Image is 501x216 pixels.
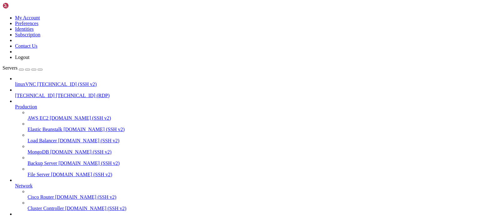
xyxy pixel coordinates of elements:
a: Identities [15,26,34,32]
li: AWS EC2 [DOMAIN_NAME] (SSH v2) [28,110,498,121]
a: MongoDB [DOMAIN_NAME] (SSH v2) [28,149,498,155]
img: Shellngn [3,3,39,9]
li: Cisco Router [DOMAIN_NAME] (SSH v2) [28,189,498,200]
span: Cluster Controller [28,206,64,211]
span: AWS EC2 [28,115,49,121]
a: Production [15,104,498,110]
span: [DOMAIN_NAME] (SSH v2) [64,127,125,132]
li: Cluster Controller [DOMAIN_NAME] (SSH v2) [28,200,498,211]
span: [DOMAIN_NAME] (SSH v2) [65,206,127,211]
a: File Server [DOMAIN_NAME] (SSH v2) [28,172,498,177]
span: [TECHNICAL_ID] (RDP) [56,93,110,98]
li: Elastic Beanstalk [DOMAIN_NAME] (SSH v2) [28,121,498,132]
a: Subscription [15,32,40,37]
a: Network [15,183,498,189]
span: [TECHNICAL_ID] [15,93,54,98]
span: [DOMAIN_NAME] (SSH v2) [59,161,120,166]
a: Contact Us [15,43,38,49]
a: Elastic Beanstalk [DOMAIN_NAME] (SSH v2) [28,127,498,132]
span: Load Balancer [28,138,57,143]
span: [TECHNICAL_ID] (SSH v2) [37,82,97,87]
a: Cluster Controller [DOMAIN_NAME] (SSH v2) [28,206,498,211]
a: Backup Server [DOMAIN_NAME] (SSH v2) [28,161,498,166]
span: Servers [3,65,18,71]
a: Load Balancer [DOMAIN_NAME] (SSH v2) [28,138,498,144]
span: Backup Server [28,161,57,166]
li: Production [15,98,498,177]
span: MongoDB [28,149,49,155]
li: linuxVNC [TECHNICAL_ID] (SSH v2) [15,76,498,87]
span: [DOMAIN_NAME] (SSH v2) [55,194,116,200]
a: [TECHNICAL_ID] [TECHNICAL_ID] (RDP) [15,93,498,98]
a: AWS EC2 [DOMAIN_NAME] (SSH v2) [28,115,498,121]
li: Load Balancer [DOMAIN_NAME] (SSH v2) [28,132,498,144]
li: Network [15,177,498,211]
span: Production [15,104,37,109]
a: My Account [15,15,40,20]
span: [DOMAIN_NAME] (SSH v2) [50,149,111,155]
a: Preferences [15,21,39,26]
a: Servers [3,65,43,71]
span: Cisco Router [28,194,54,200]
li: MongoDB [DOMAIN_NAME] (SSH v2) [28,144,498,155]
span: [DOMAIN_NAME] (SSH v2) [51,172,112,177]
span: linuxVNC [15,82,36,87]
span: File Server [28,172,50,177]
a: linuxVNC [TECHNICAL_ID] (SSH v2) [15,82,498,87]
span: [DOMAIN_NAME] (SSH v2) [50,115,111,121]
a: Cisco Router [DOMAIN_NAME] (SSH v2) [28,194,498,200]
span: Elastic Beanstalk [28,127,62,132]
a: Logout [15,55,29,60]
li: [TECHNICAL_ID] [TECHNICAL_ID] (RDP) [15,87,498,98]
li: File Server [DOMAIN_NAME] (SSH v2) [28,166,498,177]
li: Backup Server [DOMAIN_NAME] (SSH v2) [28,155,498,166]
span: [DOMAIN_NAME] (SSH v2) [58,138,120,143]
span: Network [15,183,33,188]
